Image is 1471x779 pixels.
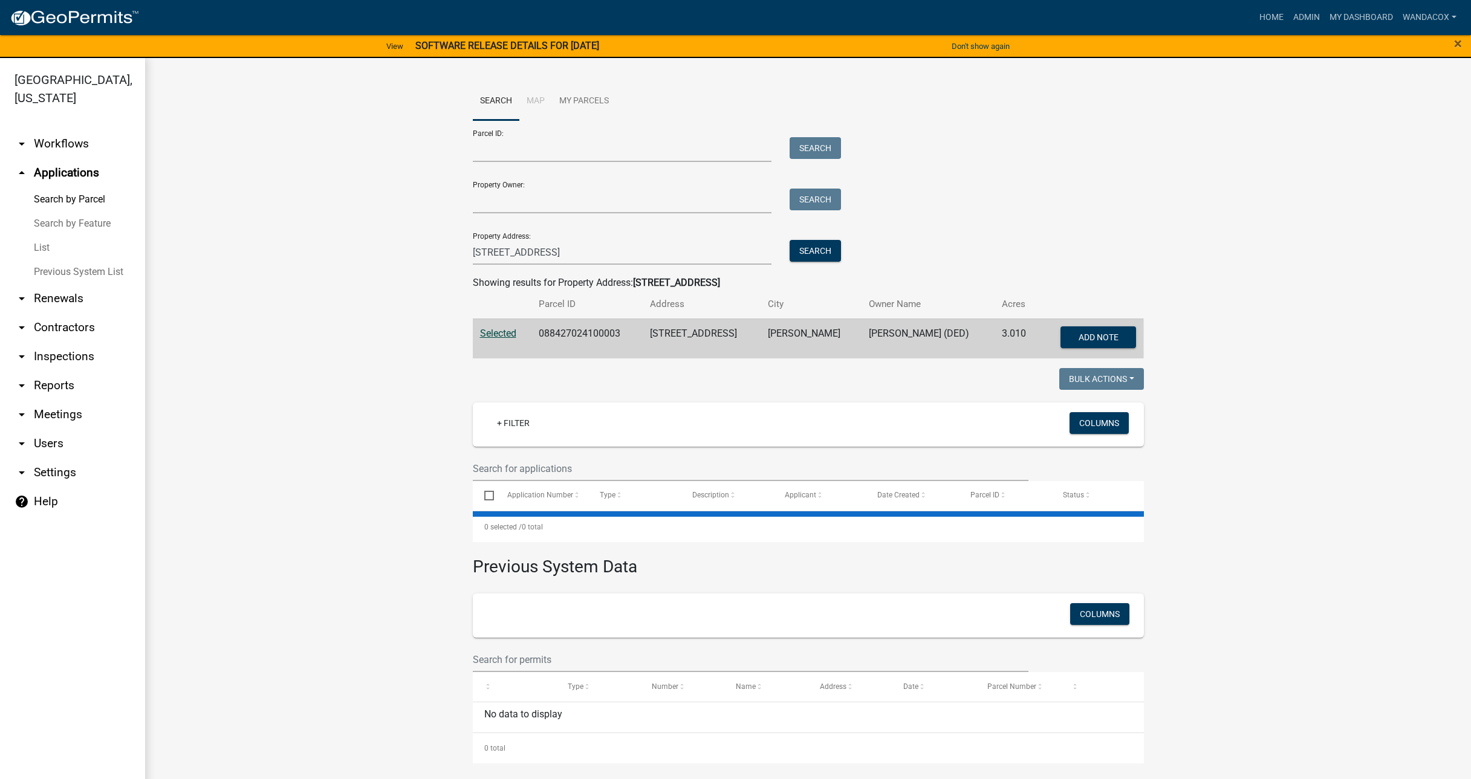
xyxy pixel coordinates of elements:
[903,682,918,691] span: Date
[976,672,1060,701] datatable-header-cell: Parcel Number
[1255,6,1288,29] a: Home
[473,276,1144,290] div: Showing results for Property Address:
[862,318,995,358] td: [PERSON_NAME] (DED)
[484,523,522,531] span: 0 selected /
[473,82,519,121] a: Search
[761,318,862,358] td: [PERSON_NAME]
[556,672,640,701] datatable-header-cell: Type
[640,672,724,701] datatable-header-cell: Number
[1051,481,1143,510] datatable-header-cell: Status
[1060,326,1136,348] button: Add Note
[995,318,1039,358] td: 3.010
[588,481,681,510] datatable-header-cell: Type
[773,481,866,510] datatable-header-cell: Applicant
[480,328,516,339] a: Selected
[1325,6,1398,29] a: My Dashboard
[487,412,539,434] a: + Filter
[877,491,920,499] span: Date Created
[382,36,408,56] a: View
[1288,6,1325,29] a: Admin
[692,491,729,499] span: Description
[496,481,588,510] datatable-header-cell: Application Number
[15,494,29,509] i: help
[415,40,599,51] strong: SOFTWARE RELEASE DETAILS FOR [DATE]
[473,456,1029,481] input: Search for applications
[531,318,643,358] td: 088427024100003
[958,481,1051,510] datatable-header-cell: Parcel ID
[531,290,643,318] th: Parcel ID
[724,672,808,701] datatable-header-cell: Name
[790,240,841,262] button: Search
[473,733,1144,763] div: 0 total
[552,82,616,121] a: My Parcels
[568,682,583,691] span: Type
[473,542,1144,580] h3: Previous System Data
[473,647,1029,672] input: Search for permits
[1079,332,1119,341] span: Add Note
[785,491,816,499] span: Applicant
[633,277,720,288] strong: [STREET_ADDRESS]
[15,407,29,422] i: arrow_drop_down
[15,349,29,364] i: arrow_drop_down
[15,291,29,306] i: arrow_drop_down
[15,436,29,451] i: arrow_drop_down
[643,290,761,318] th: Address
[15,465,29,480] i: arrow_drop_down
[15,137,29,151] i: arrow_drop_down
[892,672,976,701] datatable-header-cell: Date
[761,290,862,318] th: City
[473,481,496,510] datatable-header-cell: Select
[473,702,1144,732] div: No data to display
[1070,603,1129,625] button: Columns
[790,137,841,159] button: Search
[736,682,756,691] span: Name
[987,682,1036,691] span: Parcel Number
[866,481,958,510] datatable-header-cell: Date Created
[473,512,1144,542] div: 0 total
[1454,36,1462,51] button: Close
[790,189,841,210] button: Search
[947,36,1015,56] button: Don't show again
[820,682,846,691] span: Address
[15,320,29,335] i: arrow_drop_down
[970,491,999,499] span: Parcel ID
[15,378,29,393] i: arrow_drop_down
[681,481,773,510] datatable-header-cell: Description
[1454,35,1462,52] span: ×
[15,166,29,180] i: arrow_drop_up
[808,672,892,701] datatable-header-cell: Address
[1059,368,1144,390] button: Bulk Actions
[862,290,995,318] th: Owner Name
[1398,6,1461,29] a: WandaCox
[600,491,615,499] span: Type
[1063,491,1084,499] span: Status
[652,682,678,691] span: Number
[995,290,1039,318] th: Acres
[507,491,573,499] span: Application Number
[1070,412,1129,434] button: Columns
[643,318,761,358] td: [STREET_ADDRESS]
